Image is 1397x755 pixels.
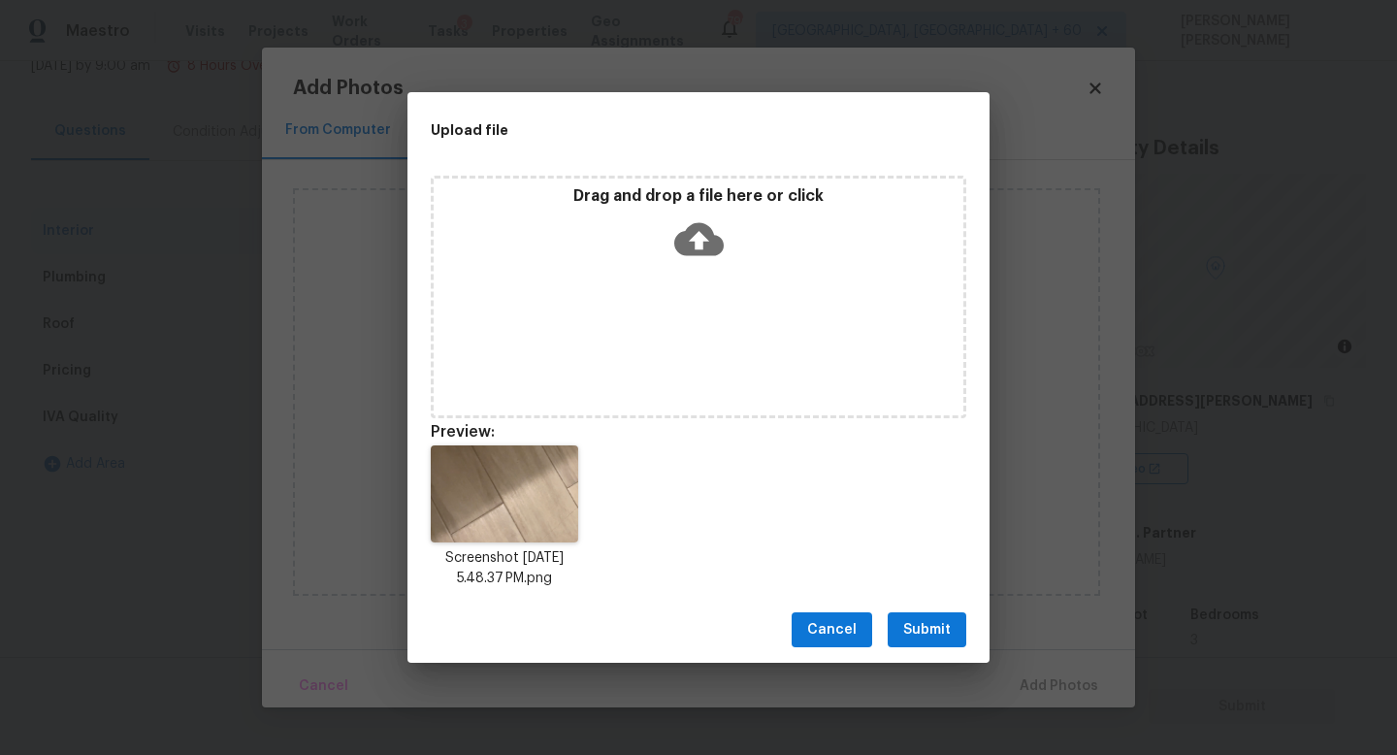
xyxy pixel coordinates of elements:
[431,445,578,542] img: L14LbAAAAAElFTkSuQmCC
[807,618,857,642] span: Cancel
[434,186,963,207] p: Drag and drop a file here or click
[888,612,966,648] button: Submit
[792,612,872,648] button: Cancel
[903,618,951,642] span: Submit
[431,548,578,589] p: Screenshot [DATE] 5.48.37 PM.png
[431,119,879,141] h2: Upload file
